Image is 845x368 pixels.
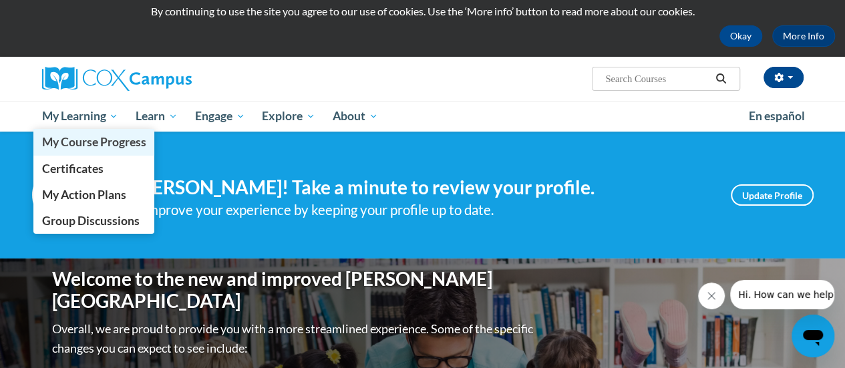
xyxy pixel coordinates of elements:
[195,108,245,124] span: Engage
[324,101,387,132] a: About
[698,283,725,309] iframe: Close message
[740,102,814,130] a: En español
[730,280,834,309] iframe: Message from company
[719,25,762,47] button: Okay
[42,67,283,91] a: Cox Campus
[32,165,92,225] img: Profile Image
[41,214,139,228] span: Group Discussions
[186,101,254,132] a: Engage
[10,4,835,19] p: By continuing to use the site you agree to our use of cookies. Use the ‘More info’ button to read...
[52,268,536,313] h1: Welcome to the new and improved [PERSON_NAME][GEOGRAPHIC_DATA]
[253,101,324,132] a: Explore
[772,25,835,47] a: More Info
[42,67,192,91] img: Cox Campus
[8,9,108,20] span: Hi. How can we help?
[112,199,711,221] div: Help improve your experience by keeping your profile up to date.
[33,208,155,234] a: Group Discussions
[41,108,118,124] span: My Learning
[136,108,178,124] span: Learn
[33,129,155,155] a: My Course Progress
[33,156,155,182] a: Certificates
[41,162,103,176] span: Certificates
[33,101,128,132] a: My Learning
[41,135,146,149] span: My Course Progress
[731,184,814,206] a: Update Profile
[764,67,804,88] button: Account Settings
[792,315,834,357] iframe: Button to launch messaging window
[604,71,711,87] input: Search Courses
[711,71,731,87] button: Search
[112,176,711,199] h4: Hi [PERSON_NAME]! Take a minute to review your profile.
[41,188,126,202] span: My Action Plans
[749,109,805,123] span: En español
[33,182,155,208] a: My Action Plans
[262,108,315,124] span: Explore
[52,319,536,358] p: Overall, we are proud to provide you with a more streamlined experience. Some of the specific cha...
[32,101,814,132] div: Main menu
[333,108,378,124] span: About
[127,101,186,132] a: Learn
